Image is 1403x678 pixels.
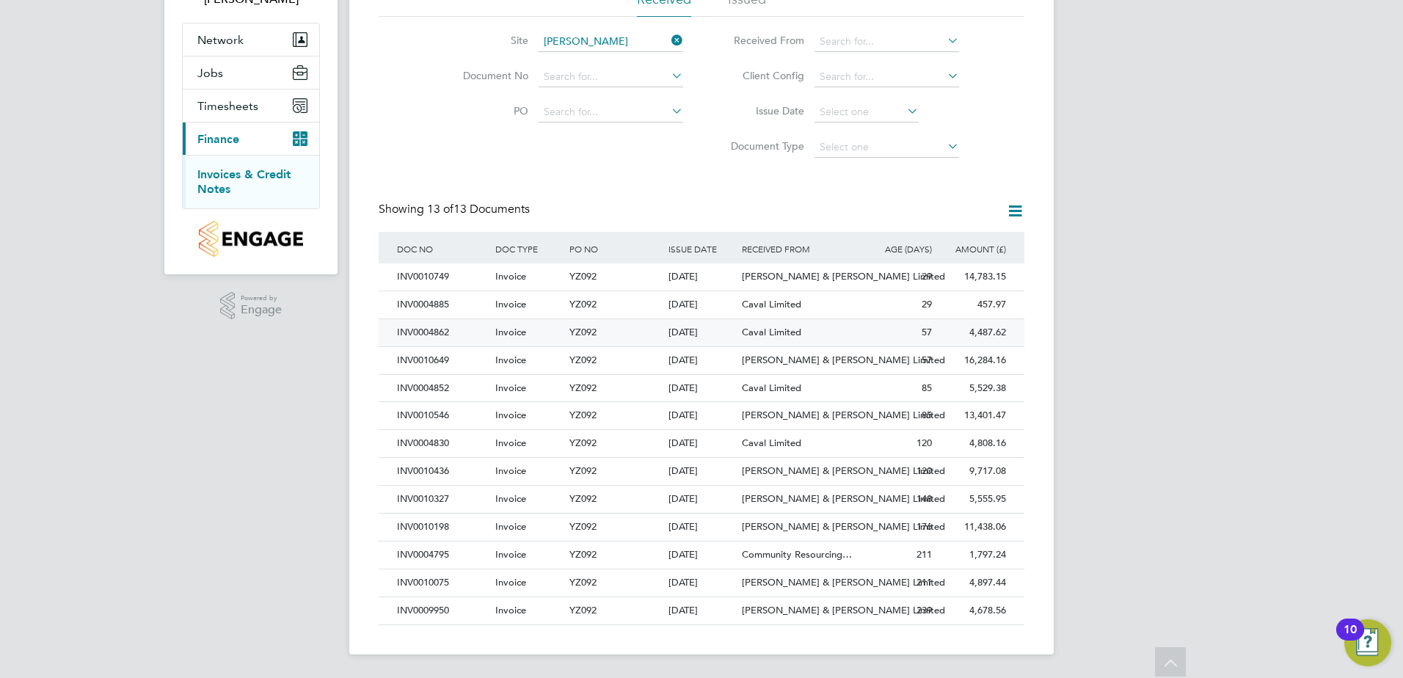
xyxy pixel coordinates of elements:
span: [PERSON_NAME] & [PERSON_NAME] Limited [742,464,945,477]
div: RECEIVED FROM [738,232,861,266]
span: Invoice [495,326,526,338]
span: YZ092 [569,492,597,505]
div: INV0010436 [393,458,492,485]
span: YZ092 [569,382,597,394]
div: INV0010649 [393,347,492,374]
div: [DATE] [665,319,739,346]
span: YZ092 [569,298,597,310]
div: 5,529.38 [936,375,1010,402]
span: Invoice [495,437,526,449]
span: YZ092 [569,548,597,561]
span: [PERSON_NAME] & [PERSON_NAME] Limited [742,270,945,282]
a: Invoices & Credit Notes [197,167,291,196]
div: [DATE] [665,542,739,569]
div: AGE (DAYS) [861,232,936,266]
div: [DATE] [665,569,739,597]
span: Invoice [495,492,526,505]
span: 85 [922,382,932,394]
span: Invoice [495,464,526,477]
div: [DATE] [665,263,739,291]
span: 29 [922,270,932,282]
span: Invoice [495,604,526,616]
div: INV0004830 [393,430,492,457]
span: Invoice [495,298,526,310]
div: INV0010198 [393,514,492,541]
span: YZ092 [569,326,597,338]
span: 211 [916,576,932,588]
span: Caval Limited [742,437,801,449]
span: [PERSON_NAME] & [PERSON_NAME] Limited [742,604,945,616]
span: 57 [922,326,932,338]
div: INV0010749 [393,263,492,291]
div: [DATE] [665,375,739,402]
label: Received From [720,34,804,47]
div: 14,783.15 [936,263,1010,291]
span: YZ092 [569,270,597,282]
div: [DATE] [665,458,739,485]
div: 10 [1344,630,1357,649]
input: Search for... [539,32,683,52]
button: Timesheets [183,90,319,122]
span: [PERSON_NAME] & [PERSON_NAME] Limited [742,409,945,421]
div: 11,438.06 [936,514,1010,541]
label: Document No [444,69,528,82]
span: YZ092 [569,604,597,616]
span: Invoice [495,354,526,366]
div: [DATE] [665,402,739,429]
img: countryside-properties-logo-retina.png [199,221,302,257]
div: [DATE] [665,347,739,374]
div: INV0010075 [393,569,492,597]
div: INV0010546 [393,402,492,429]
span: 239 [916,604,932,616]
span: Caval Limited [742,326,801,338]
input: Search for... [815,67,959,87]
input: Search for... [815,32,959,52]
span: [PERSON_NAME] & [PERSON_NAME] Limited [742,520,945,533]
span: 57 [922,354,932,366]
span: 85 [922,409,932,421]
div: AMOUNT (£) [936,232,1010,266]
span: YZ092 [569,409,597,421]
div: INV0004862 [393,319,492,346]
div: PO NO [566,232,664,266]
span: 13 Documents [427,202,530,216]
span: [PERSON_NAME] & [PERSON_NAME] Limited [742,354,945,366]
div: DOC TYPE [492,232,566,266]
div: INV0004885 [393,291,492,318]
div: 16,284.16 [936,347,1010,374]
div: 5,555.95 [936,486,1010,513]
div: 13,401.47 [936,402,1010,429]
label: Site [444,34,528,47]
div: 9,717.08 [936,458,1010,485]
label: Client Config [720,69,804,82]
div: 4,897.44 [936,569,1010,597]
span: Timesheets [197,99,258,113]
div: Showing [379,202,533,217]
span: 120 [916,464,932,477]
div: Finance [183,155,319,208]
input: Search for... [539,102,683,123]
input: Search for... [539,67,683,87]
span: 148 [916,492,932,505]
div: [DATE] [665,597,739,624]
div: INV0004852 [393,375,492,402]
input: Select one [815,102,919,123]
div: INV0004795 [393,542,492,569]
span: 176 [916,520,932,533]
span: Invoice [495,576,526,588]
input: Select one [815,137,959,158]
span: Engage [241,304,282,316]
span: Invoice [495,382,526,394]
div: [DATE] [665,514,739,541]
span: Caval Limited [742,298,801,310]
span: 13 of [427,202,453,216]
div: 457.97 [936,291,1010,318]
div: ISSUE DATE [665,232,739,266]
span: 211 [916,548,932,561]
button: Open Resource Center, 10 new notifications [1344,619,1391,666]
span: YZ092 [569,354,597,366]
span: Caval Limited [742,382,801,394]
label: Issue Date [720,104,804,117]
span: [PERSON_NAME] & [PERSON_NAME] Limited [742,492,945,505]
span: Network [197,33,244,47]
